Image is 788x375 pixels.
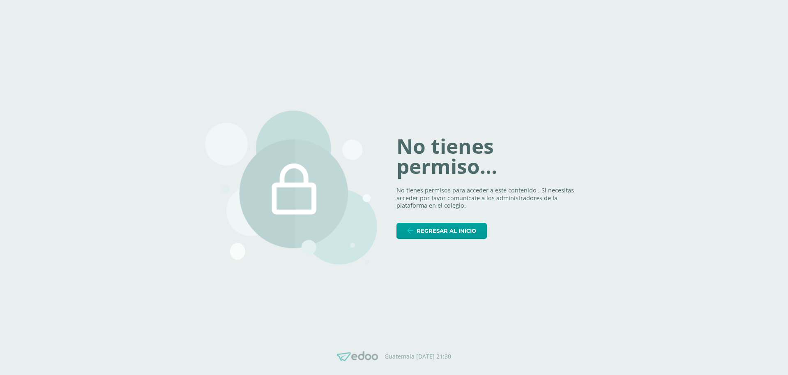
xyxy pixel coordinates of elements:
p: Guatemala [DATE] 21:30 [385,353,451,360]
img: Edoo [337,351,378,361]
span: Regresar al inicio [417,223,476,238]
img: 403.png [205,111,377,264]
a: Regresar al inicio [396,223,487,239]
h1: No tienes permiso... [396,136,583,177]
p: No tienes permisos para acceder a este contenido , Si necesitas acceder por favor comunicate a lo... [396,187,583,210]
